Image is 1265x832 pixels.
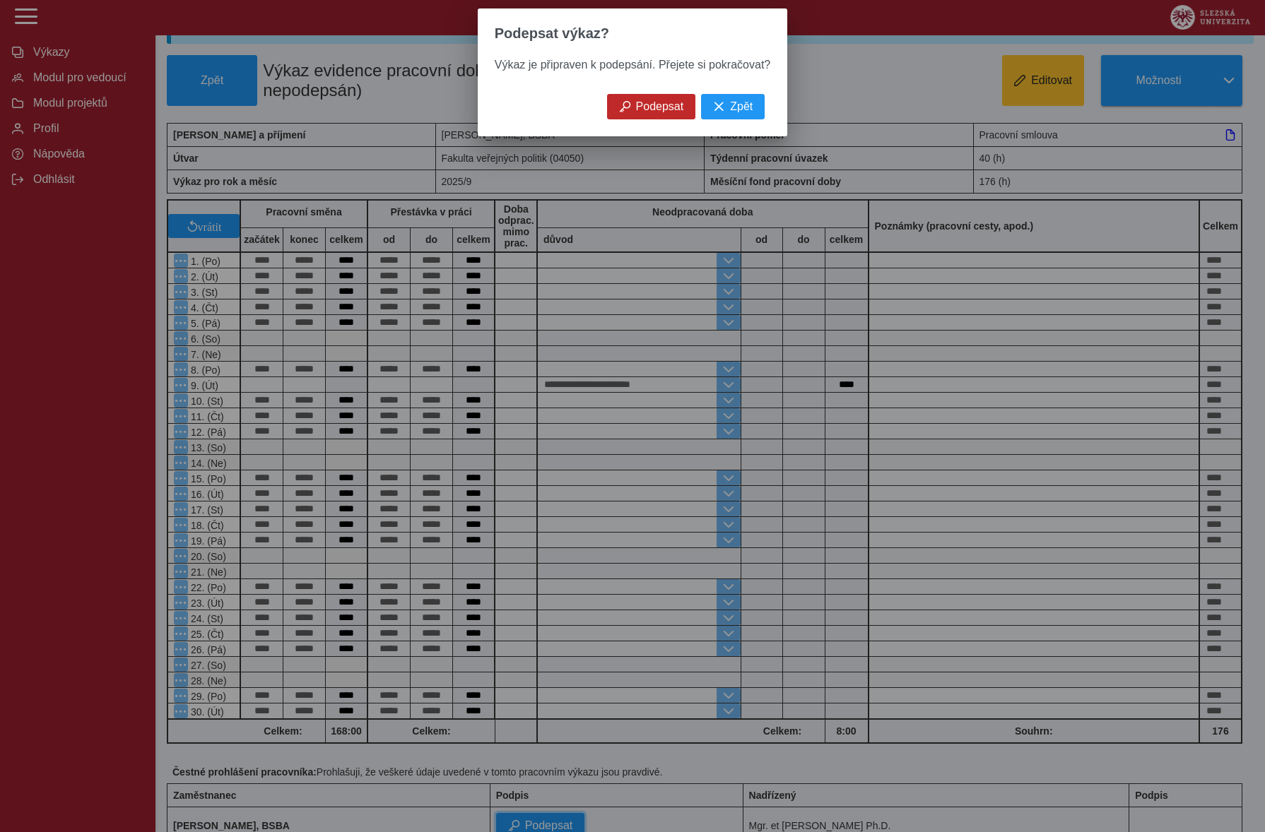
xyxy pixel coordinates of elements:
button: Zpět [701,94,765,119]
span: Výkaz je připraven k podepsání. Přejete si pokračovat? [495,59,770,71]
span: Zpět [730,100,753,113]
button: Podepsat [607,94,696,119]
span: Podepsat výkaz? [495,25,609,42]
span: Podepsat [636,100,684,113]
